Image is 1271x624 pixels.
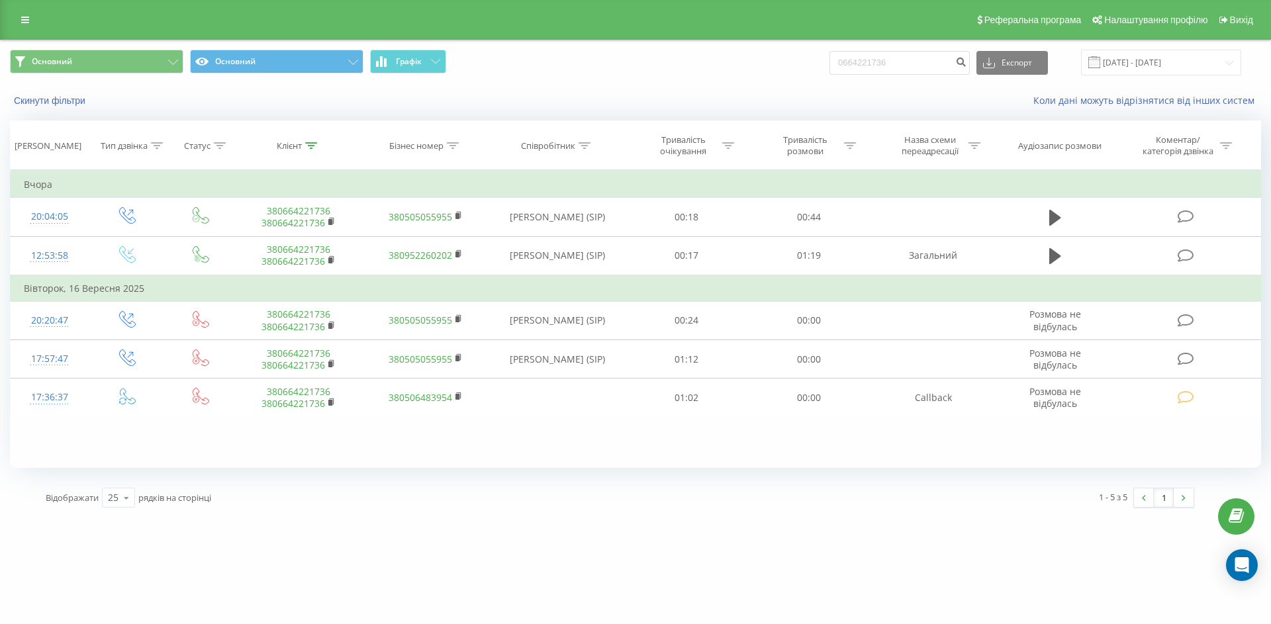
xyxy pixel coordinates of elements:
[770,134,841,157] div: Тривалість розмови
[626,379,747,417] td: 01:02
[1230,15,1253,25] span: Вихід
[389,210,452,223] a: 380505055955
[32,56,72,67] span: Основний
[389,391,452,404] a: 380506483954
[1099,490,1127,504] div: 1 - 5 з 5
[1029,385,1081,410] span: Розмова не відбулась
[1226,549,1258,581] div: Open Intercom Messenger
[389,140,444,152] div: Бізнес номер
[747,379,869,417] td: 00:00
[11,275,1261,302] td: Вівторок, 16 Вересня 2025
[747,236,869,275] td: 01:19
[267,204,330,217] a: 380664221736
[10,95,92,107] button: Скинути фільтри
[648,134,719,157] div: Тривалість очікування
[277,140,302,152] div: Клієнт
[15,140,81,152] div: [PERSON_NAME]
[1029,308,1081,332] span: Розмова не відбулась
[1033,94,1261,107] a: Коли дані можуть відрізнятися вiд інших систем
[489,236,626,275] td: [PERSON_NAME] (SIP)
[1154,488,1174,507] a: 1
[489,301,626,339] td: [PERSON_NAME] (SIP)
[261,359,325,371] a: 380664221736
[626,340,747,379] td: 01:12
[190,50,363,73] button: Основний
[626,198,747,236] td: 00:18
[870,379,997,417] td: Callback
[46,492,99,504] span: Відображати
[184,140,211,152] div: Статус
[101,140,148,152] div: Тип дзвінка
[747,198,869,236] td: 00:44
[1029,347,1081,371] span: Розмова не відбулась
[489,198,626,236] td: [PERSON_NAME] (SIP)
[389,353,452,365] a: 380505055955
[261,216,325,229] a: 380664221736
[1139,134,1217,157] div: Коментар/категорія дзвінка
[10,50,183,73] button: Основний
[984,15,1082,25] span: Реферальна програма
[267,347,330,359] a: 380664221736
[267,308,330,320] a: 380664221736
[261,397,325,410] a: 380664221736
[1018,140,1102,152] div: Аудіозапис розмови
[894,134,965,157] div: Назва схеми переадресації
[108,491,118,504] div: 25
[747,301,869,339] td: 00:00
[976,51,1048,75] button: Експорт
[521,140,575,152] div: Співробітник
[11,171,1261,198] td: Вчора
[24,384,75,410] div: 17:36:37
[24,243,75,269] div: 12:53:58
[389,249,452,261] a: 380952260202
[267,243,330,255] a: 380664221736
[24,346,75,372] div: 17:57:47
[626,236,747,275] td: 00:17
[396,57,422,66] span: Графік
[747,340,869,379] td: 00:00
[829,51,970,75] input: Пошук за номером
[261,320,325,333] a: 380664221736
[267,385,330,398] a: 380664221736
[1104,15,1207,25] span: Налаштування профілю
[24,204,75,230] div: 20:04:05
[261,255,325,267] a: 380664221736
[626,301,747,339] td: 00:24
[489,340,626,379] td: [PERSON_NAME] (SIP)
[138,492,211,504] span: рядків на сторінці
[389,314,452,326] a: 380505055955
[24,308,75,334] div: 20:20:47
[870,236,997,275] td: Загальний
[370,50,446,73] button: Графік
